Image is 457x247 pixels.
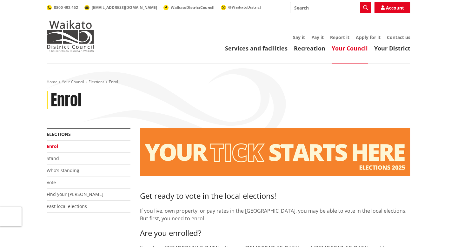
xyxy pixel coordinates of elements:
[225,44,288,52] a: Services and facilities
[84,5,157,10] a: [EMAIL_ADDRESS][DOMAIN_NAME]
[387,34,410,40] a: Contact us
[47,203,87,209] a: Past local elections
[290,2,371,13] input: Search input
[221,4,261,10] a: @WaikatoDistrict
[228,4,261,10] span: @WaikatoDistrict
[140,229,410,238] h3: Are you enrolled?
[140,207,410,222] p: If you live, own property, or pay rates in the [GEOGRAPHIC_DATA], you may be able to vote in the ...
[47,143,58,149] a: Enrol
[62,79,84,84] a: Your Council
[47,5,78,10] a: 0800 492 452
[293,34,305,40] a: Say it
[47,79,410,85] nav: breadcrumb
[332,44,368,52] a: Your Council
[47,79,57,84] a: Home
[140,128,410,176] img: Elections - Website banners
[47,179,56,185] a: Vote
[163,5,215,10] a: WaikatoDistrictCouncil
[330,34,349,40] a: Report it
[54,5,78,10] span: 0800 492 452
[109,79,118,84] span: Enrol
[47,131,71,137] a: Elections
[47,155,59,161] a: Stand
[92,5,157,10] span: [EMAIL_ADDRESS][DOMAIN_NAME]
[374,2,410,13] a: Account
[374,44,410,52] a: Your District
[51,91,82,110] h1: Enrol
[47,191,103,197] a: Find your [PERSON_NAME]
[311,34,324,40] a: Pay it
[294,44,325,52] a: Recreation
[356,34,381,40] a: Apply for it
[171,5,215,10] span: WaikatoDistrictCouncil
[47,167,79,173] a: Who's standing
[89,79,104,84] a: Elections
[47,20,94,52] img: Waikato District Council - Te Kaunihera aa Takiwaa o Waikato
[140,191,410,201] h3: Get ready to vote in the local elections!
